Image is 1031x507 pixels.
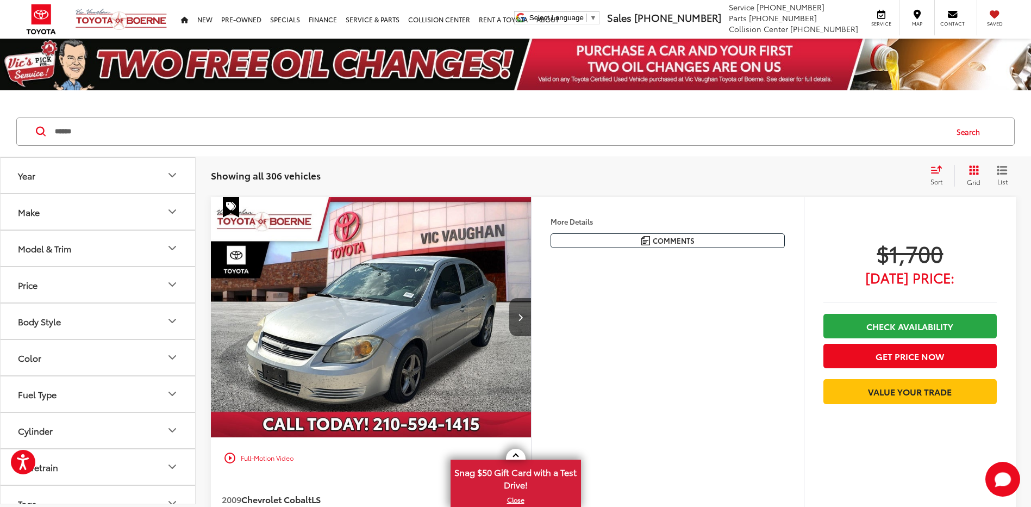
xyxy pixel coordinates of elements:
div: Cylinder [166,424,179,437]
div: Year [166,169,179,182]
div: Fuel Type [18,389,57,399]
span: Sales [607,10,632,24]
button: DrivetrainDrivetrain [1,449,196,485]
button: CylinderCylinder [1,413,196,448]
span: Comments [653,236,695,246]
button: Grid View [954,165,989,187]
div: Make [166,205,179,218]
div: Body Style [18,316,61,326]
button: List View [989,165,1016,187]
button: Toggle Chat Window [985,462,1020,497]
span: [DATE] Price: [823,272,997,283]
a: 2009 Chevrolet Cobalt LS2009 Chevrolet Cobalt LS2009 Chevrolet Cobalt LS2009 Chevrolet Cobalt LS [210,197,532,438]
div: Color [18,353,41,363]
span: Collision Center [729,23,788,34]
span: Map [905,20,929,27]
div: Price [18,280,38,290]
span: List [997,177,1008,186]
div: Year [18,170,35,181]
img: Vic Vaughan Toyota of Boerne [75,8,167,30]
button: Comments [551,233,785,248]
span: Snag $50 Gift Card with a Test Drive! [452,461,580,494]
button: Fuel TypeFuel Type [1,376,196,412]
div: Model & Trim [166,242,179,255]
div: Fuel Type [166,387,179,400]
h4: More Details [551,218,785,225]
div: Drivetrain [18,462,58,472]
button: Body StyleBody Style [1,304,196,339]
button: Select sort value [925,165,954,187]
div: Make [18,207,40,217]
button: ColorColor [1,340,196,375]
div: 2009 Chevrolet Cobalt LS 0 [210,197,532,438]
span: Grid [967,177,980,187]
span: ▼ [590,14,597,22]
div: Cylinder [18,425,53,436]
span: Sort [930,177,942,186]
span: Contact [940,20,965,27]
span: Saved [983,20,1007,27]
button: Next image [509,298,531,336]
span: 2009 [222,493,241,505]
span: Service [729,2,754,13]
span: Chevrolet Cobalt [241,493,311,505]
button: Model & TrimModel & Trim [1,231,196,266]
img: 2009 Chevrolet Cobalt LS [210,197,532,438]
span: Service [869,20,893,27]
span: Parts [729,13,747,23]
button: MakeMake [1,194,196,230]
span: [PHONE_NUMBER] [634,10,721,24]
div: Body Style [166,314,179,327]
span: $1,700 [823,239,997,267]
span: Showing all 306 vehicles [211,169,321,182]
span: LS [311,493,321,505]
svg: Start Chat [985,462,1020,497]
button: YearYear [1,158,196,193]
span: Select Language [529,14,584,22]
span: [PHONE_NUMBER] [749,13,817,23]
div: Drivetrain [166,460,179,473]
span: [PHONE_NUMBER] [757,2,824,13]
div: Color [166,351,179,364]
img: Comments [641,236,650,245]
a: Value Your Trade [823,379,997,404]
a: 2009Chevrolet CobaltLS [222,493,483,505]
a: Check Availability [823,314,997,338]
input: Search by Make, Model, or Keyword [54,119,946,145]
span: Special [223,197,239,218]
button: PricePrice [1,267,196,302]
div: Price [166,278,179,291]
button: Search [946,118,996,145]
div: Model & Trim [18,243,71,253]
button: Get Price Now [823,344,997,368]
span: [PHONE_NUMBER] [790,23,858,34]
